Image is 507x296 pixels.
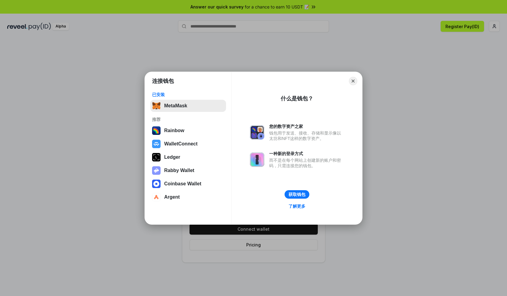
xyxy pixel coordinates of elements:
[164,128,184,133] div: Rainbow
[164,194,180,200] div: Argent
[164,181,201,187] div: Coinbase Wallet
[150,151,226,163] button: Ledger
[152,77,174,85] h1: 连接钱包
[164,103,187,109] div: MetaMask
[150,178,226,190] button: Coinbase Wallet
[289,203,305,209] div: 了解更多
[269,151,344,156] div: 一种新的登录方式
[152,153,161,161] img: svg+xml,%3Csvg%20xmlns%3D%22http%3A%2F%2Fwww.w3.org%2F2000%2Fsvg%22%20width%3D%2228%22%20height%3...
[150,125,226,137] button: Rainbow
[152,140,161,148] img: svg+xml,%3Csvg%20width%3D%2228%22%20height%3D%2228%22%20viewBox%3D%220%200%2028%2028%22%20fill%3D...
[152,126,161,135] img: svg+xml,%3Csvg%20width%3D%22120%22%20height%3D%22120%22%20viewBox%3D%220%200%20120%20120%22%20fil...
[150,138,226,150] button: WalletConnect
[269,130,344,141] div: 钱包用于发送、接收、存储和显示像以太坊和NFT这样的数字资产。
[152,102,161,110] img: svg+xml,%3Csvg%20fill%3D%22none%22%20height%3D%2233%22%20viewBox%3D%220%200%2035%2033%22%20width%...
[152,193,161,201] img: svg+xml,%3Csvg%20width%3D%2228%22%20height%3D%2228%22%20viewBox%3D%220%200%2028%2028%22%20fill%3D...
[289,192,305,197] div: 获取钱包
[281,95,313,102] div: 什么是钱包？
[150,164,226,177] button: Rabby Wallet
[164,168,194,173] div: Rabby Wallet
[150,100,226,112] button: MetaMask
[269,158,344,168] div: 而不是在每个网站上创建新的账户和密码，只需连接您的钱包。
[349,77,357,85] button: Close
[285,190,309,199] button: 获取钱包
[250,152,264,167] img: svg+xml,%3Csvg%20xmlns%3D%22http%3A%2F%2Fwww.w3.org%2F2000%2Fsvg%22%20fill%3D%22none%22%20viewBox...
[152,92,224,97] div: 已安装
[269,124,344,129] div: 您的数字资产之家
[164,155,180,160] div: Ledger
[164,141,198,147] div: WalletConnect
[152,180,161,188] img: svg+xml,%3Csvg%20width%3D%2228%22%20height%3D%2228%22%20viewBox%3D%220%200%2028%2028%22%20fill%3D...
[150,191,226,203] button: Argent
[152,166,161,175] img: svg+xml,%3Csvg%20xmlns%3D%22http%3A%2F%2Fwww.w3.org%2F2000%2Fsvg%22%20fill%3D%22none%22%20viewBox...
[285,202,309,210] a: 了解更多
[152,117,224,122] div: 推荐
[250,125,264,140] img: svg+xml,%3Csvg%20xmlns%3D%22http%3A%2F%2Fwww.w3.org%2F2000%2Fsvg%22%20fill%3D%22none%22%20viewBox...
